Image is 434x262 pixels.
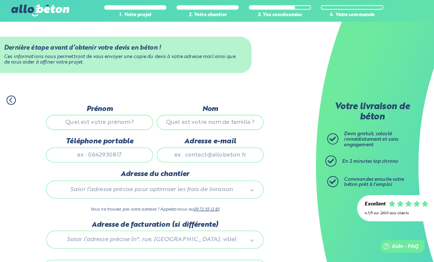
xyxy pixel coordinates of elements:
input: Quel est votre nom de famille ? [160,114,265,128]
div: 2. Votre chantier [179,13,241,18]
label: Téléphone portable [51,136,156,144]
iframe: Help widget launcher [369,233,426,254]
input: ex : contact@allobeton.fr [160,146,265,160]
div: 3. Vos coordonnées [250,13,312,18]
input: ex : 0642930817 [51,146,156,160]
div: 4. Votre commande [321,13,382,18]
a: Saisir l’adresse précise pour optimiser les frais de livraison [59,182,257,191]
a: 09 72 55 12 83 [196,204,221,208]
label: Adresse du chantier [51,168,265,176]
span: Saisir l’adresse précise pour optimiser les frais de livraison [62,182,248,191]
div: Dernière étape avant d’obtenir votre devis en béton ! [10,44,243,51]
div: 1. Votre projet [108,13,170,18]
input: Quel est votre prénom ? [51,114,156,128]
p: Vous ne trouvez pas votre adresse ? Appelez-nous au [51,203,265,210]
label: Nom [160,104,265,112]
label: Adresse e-mail [160,136,265,144]
img: allobéton [17,5,74,17]
label: Prénom [51,104,156,112]
div: Ces informations nous permettront de vous envoyer une copie du devis à votre adresse mail ainsi q... [10,54,243,65]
